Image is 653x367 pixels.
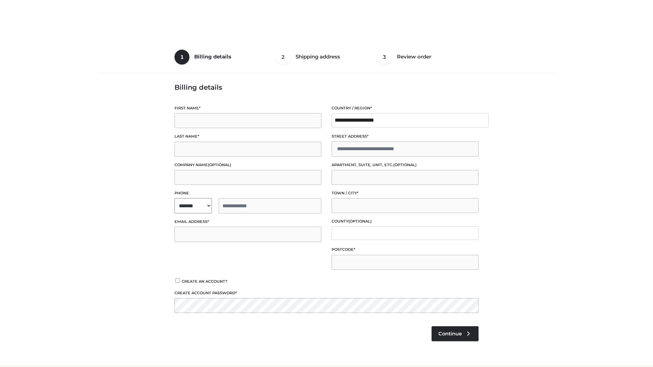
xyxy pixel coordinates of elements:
label: Email address [174,219,321,225]
span: 2 [276,50,291,65]
span: Billing details [194,53,231,60]
span: Shipping address [296,53,340,60]
input: Create an account? [174,278,181,283]
label: First name [174,105,321,111]
span: Review order [397,53,431,60]
label: Last name [174,133,321,140]
label: Country / Region [332,105,479,111]
label: Postcode [332,246,479,253]
a: Continue [432,326,479,341]
label: Street address [332,133,479,140]
span: (optional) [348,219,372,224]
span: Create an account? [182,279,228,284]
label: Phone [174,190,321,196]
span: 3 [377,50,392,65]
span: (optional) [393,162,417,167]
label: Company name [174,162,321,168]
label: Apartment, suite, unit, etc. [332,162,479,168]
span: 1 [174,50,189,65]
h3: Billing details [174,83,479,91]
label: County [332,218,479,225]
label: Town / City [332,190,479,196]
span: (optional) [208,162,231,167]
label: Create account password [174,290,479,296]
span: Continue [438,331,462,337]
